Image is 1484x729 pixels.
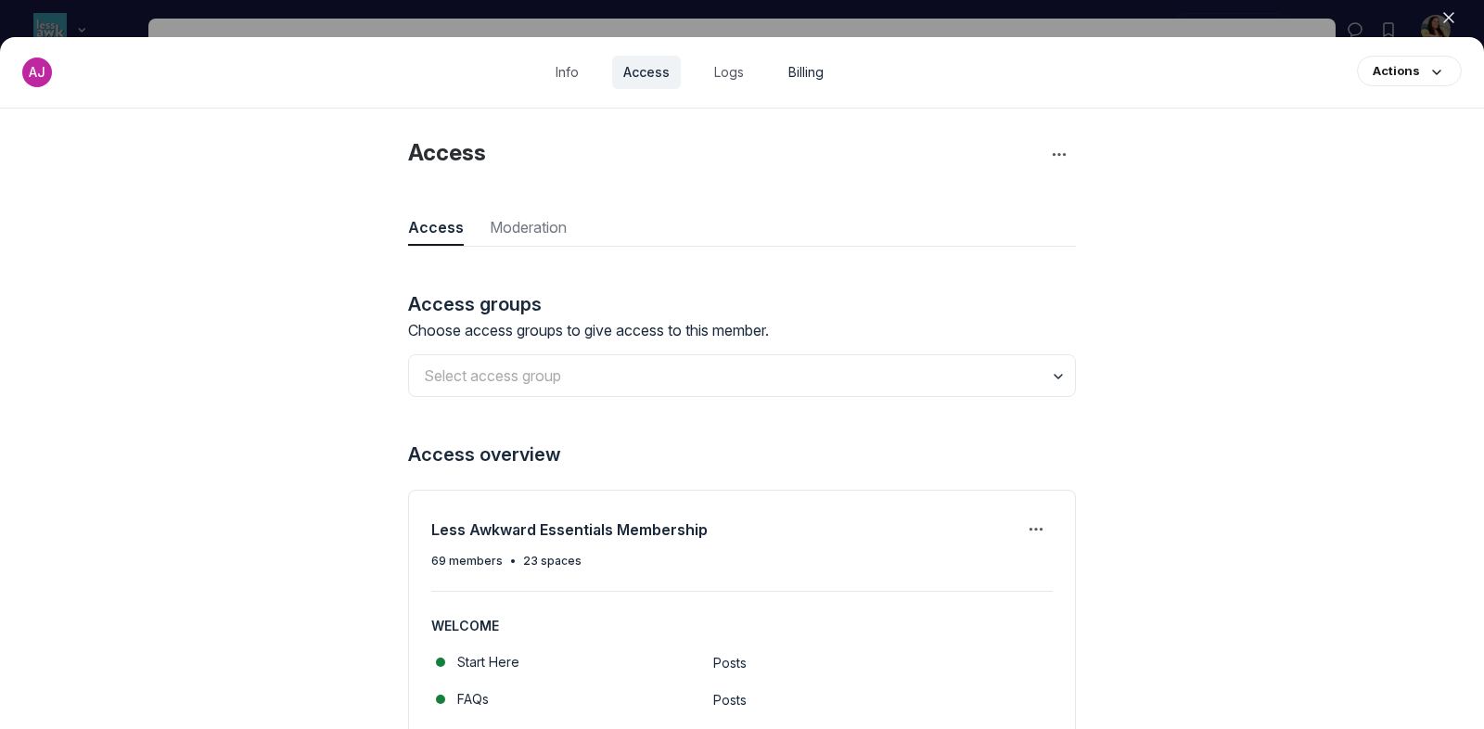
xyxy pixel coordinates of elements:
a: Logs [703,56,755,89]
span: Access [408,216,464,238]
span: Posts [713,692,747,708]
div: Actions [1373,62,1420,80]
svg: Manually add spaces [1048,144,1070,166]
span: Posts [713,655,747,671]
input: Select access group [409,355,1075,396]
span: FAQs [457,690,489,709]
button: Access group actions [1019,513,1053,546]
span: 69 members [431,554,503,569]
a: Access [612,56,681,89]
button: Access [408,209,464,246]
button: Moderation [486,209,569,246]
h5: Access groups [408,291,1076,317]
span: Moderation [486,216,569,238]
div: AJ [22,58,52,87]
span: Less Awkward Essentials Membership [431,520,708,539]
span: Choose access groups to give access to this member. [408,321,1076,339]
span: • [510,554,516,569]
a: Billing [777,56,835,89]
h4: Access [408,138,486,172]
a: Info [544,56,590,89]
span: 23 spaces [523,554,582,569]
button: Manually add spaces [1043,138,1076,172]
svg: Access group actions [1025,518,1047,541]
span: WELCOME [431,618,499,633]
span: Start Here [457,653,519,671]
h5: Access overview [408,441,1076,467]
button: Actions [1357,56,1462,86]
